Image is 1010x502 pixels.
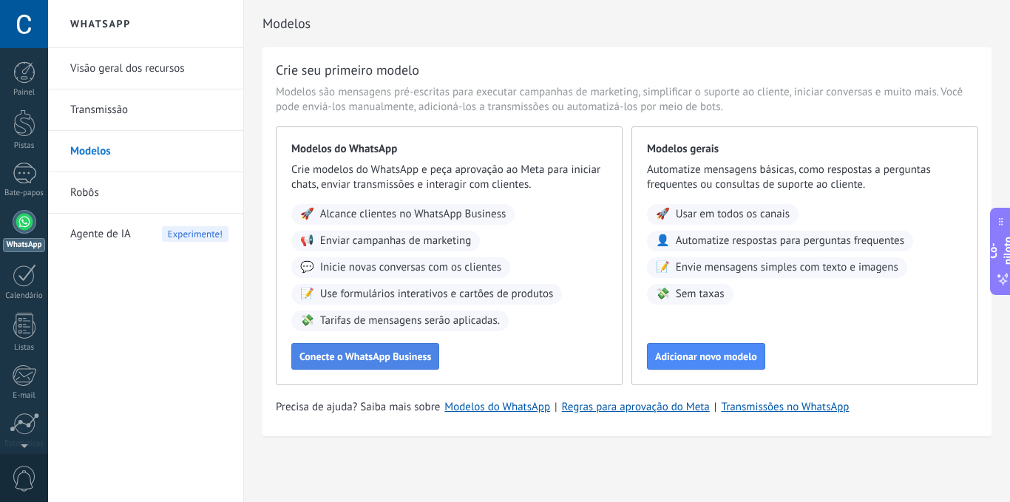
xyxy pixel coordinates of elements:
li: Agente de IA [48,214,243,254]
font: WhatsApp [70,17,131,30]
font: Enviar campanhas de marketing [320,234,472,248]
a: Modelos do WhatsApp [444,400,550,414]
font: Experimente! [168,228,223,240]
a: Robôs [70,172,228,214]
font: | [714,400,717,414]
font: Modelos [262,15,311,32]
a: Visão geral dos recursos [70,48,228,89]
font: Pistas [14,140,35,151]
button: Conecte o WhatsApp Business [291,343,439,370]
font: E-mail [13,390,35,401]
font: 📝 [656,260,670,274]
font: 🚀 [656,207,670,221]
font: Use formulários interativos e cartões de produtos [320,287,554,301]
font: Listas [14,342,34,353]
font: Automatize mensagens básicas, como respostas a perguntas frequentes ou consultas de suporte ao cl... [647,163,931,191]
font: 💸 [300,313,314,328]
font: Envie mensagens simples com texto e imagens [676,260,898,274]
a: Modelos [70,131,228,172]
font: Modelos gerais [647,142,719,156]
font: Robôs [70,186,99,200]
font: Calendário [5,291,42,301]
font: WhatsApp [7,240,42,250]
font: 👤 [656,234,670,248]
font: 📝 [300,287,314,301]
li: Visão geral dos recursos [48,48,243,89]
li: Modelos [48,131,243,172]
font: Modelos são mensagens pré-escritas para executar campanhas de marketing, simplificar o suporte ao... [276,85,963,114]
font: Alcance clientes no WhatsApp Business [320,207,506,221]
font: Automatize respostas para perguntas frequentes [676,234,904,248]
font: Usar em todos os canais [676,207,790,221]
font: 📢 [300,234,314,248]
font: Tarifas de mensagens serão aplicadas. [320,313,500,328]
font: Precisa de ajuda? Saiba mais sobre [276,400,440,414]
a: Transmissões no WhatsApp [721,400,849,414]
font: Painel [13,87,35,98]
button: Adicionar novo modelo [647,343,765,370]
font: Visão geral dos recursos [70,61,185,75]
font: 💬 [300,260,314,274]
font: Adicionar novo modelo [655,350,757,363]
a: Transmissão [70,89,228,131]
font: Conecte o WhatsApp Business [299,350,431,363]
font: Bate-papos [4,188,44,198]
font: | [555,400,557,414]
li: Robôs [48,172,243,214]
font: Inicie novas conversas com os clientes [320,260,501,274]
font: Crie modelos do WhatsApp e peça aprovação ao Meta para iniciar chats, enviar transmissões e inter... [291,163,600,191]
font: 💸 [656,287,670,301]
li: Transmissão [48,89,243,131]
font: Crie seu primeiro modelo [276,61,419,78]
font: Modelos [70,144,111,158]
a: Agente de IAExperimente! [70,214,228,255]
font: Modelos do WhatsApp [291,142,397,156]
a: Regras para aprovação do Meta [562,400,710,414]
font: Sem taxas [676,287,725,301]
font: Agente de IA [70,227,131,241]
font: Transmissão [70,103,128,117]
font: 🚀 [300,207,314,221]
